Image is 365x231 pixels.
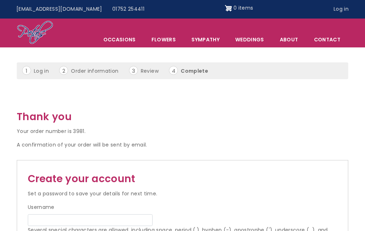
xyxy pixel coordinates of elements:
span: Occasions [96,32,143,47]
label: Username [28,203,55,212]
span: 0 items [233,4,253,11]
a: Sympathy [184,32,227,47]
img: Home [17,20,53,45]
h2: Thank you [17,109,348,125]
li: Log in [22,66,58,76]
li: Complete [169,66,217,76]
li: Order information [59,66,127,76]
span: Weddings [228,32,272,47]
h2: Create your account [28,171,337,187]
p: A confirmation of your order will be sent by email. [17,141,348,149]
li: Review [129,66,168,76]
p: Your order number is 3981. [17,127,348,136]
a: Contact [307,32,348,47]
a: 01752 254411 [107,2,149,16]
a: About [272,32,306,47]
a: Shopping cart 0 items [225,2,253,14]
p: Set a password to save your details for next time. [28,190,337,198]
a: Flowers [144,32,183,47]
img: Shopping cart [225,2,232,14]
a: [EMAIL_ADDRESS][DOMAIN_NAME] [11,2,107,16]
a: Log in [329,2,354,16]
